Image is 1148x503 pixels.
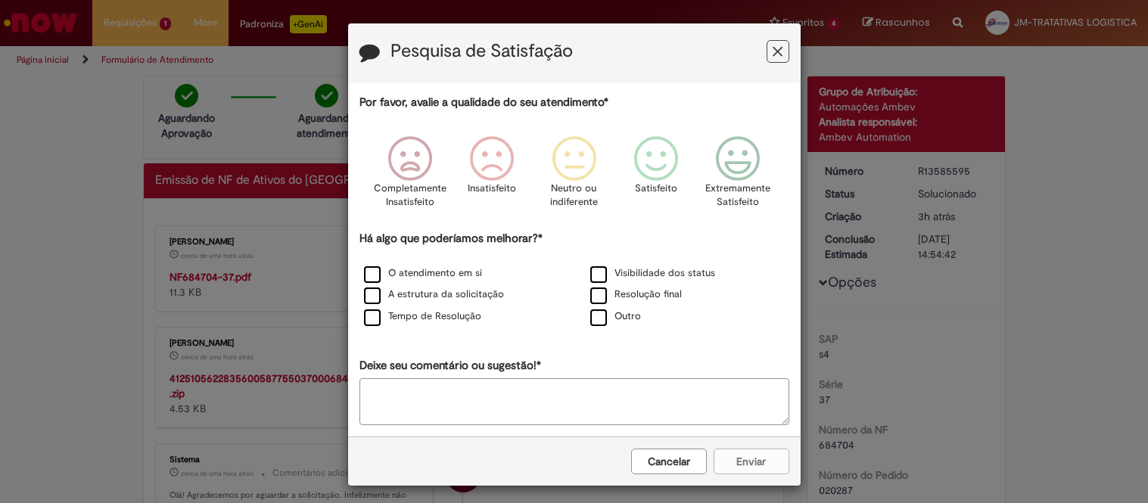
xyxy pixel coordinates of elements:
[359,231,789,328] div: Há algo que poderíamos melhorar?*
[359,95,608,110] label: Por favor, avalie a qualidade do seu atendimento*
[635,182,677,196] p: Satisfeito
[705,182,770,210] p: Extremamente Satisfeito
[364,309,481,324] label: Tempo de Resolução
[359,358,541,374] label: Deixe seu comentário ou sugestão!*
[590,266,715,281] label: Visibilidade dos status
[535,125,612,228] div: Neutro ou indiferente
[590,287,682,302] label: Resolução final
[374,182,446,210] p: Completamente Insatisfeito
[364,287,504,302] label: A estrutura da solicitação
[546,182,601,210] p: Neutro ou indiferente
[631,449,707,474] button: Cancelar
[372,125,449,228] div: Completamente Insatisfeito
[699,125,776,228] div: Extremamente Satisfeito
[364,266,482,281] label: O atendimento em si
[618,125,695,228] div: Satisfeito
[590,309,641,324] label: Outro
[453,125,530,228] div: Insatisfeito
[468,182,516,196] p: Insatisfeito
[390,42,573,61] label: Pesquisa de Satisfação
